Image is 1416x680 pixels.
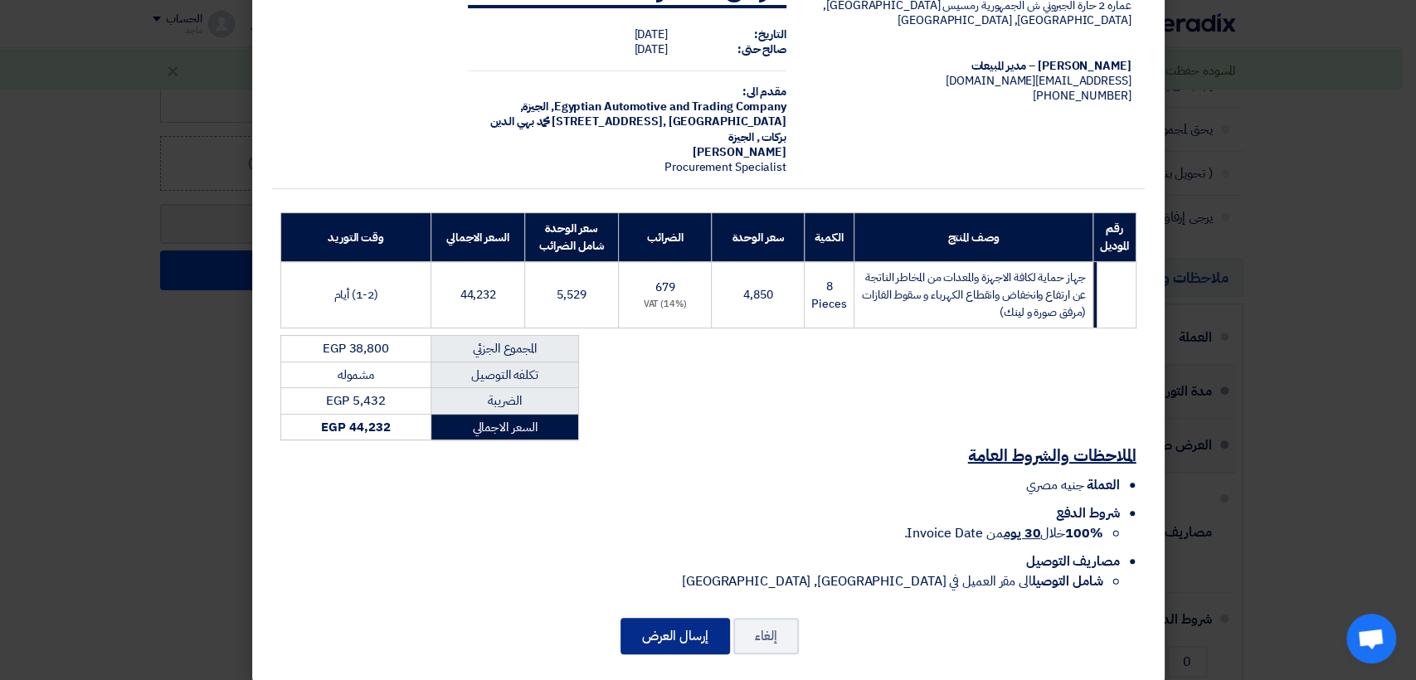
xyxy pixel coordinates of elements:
th: وصف المنتج [854,213,1092,262]
th: رقم الموديل [1093,213,1136,262]
th: الضرائب [618,213,712,262]
span: العملة [1087,475,1119,495]
th: سعر الوحدة [712,213,805,262]
span: 4,850 [743,286,773,304]
td: السعر الاجمالي [431,414,578,440]
button: إرسال العرض [620,618,730,654]
span: شروط الدفع [1055,503,1119,523]
div: Open chat [1346,614,1396,663]
span: [PHONE_NUMBER] [1033,87,1131,104]
strong: 100% [1065,523,1103,543]
span: خلال من Invoice Date. [903,523,1102,543]
span: 8 Pieces [811,278,846,313]
td: EGP 38,800 [280,336,431,362]
button: إلغاء [733,618,799,654]
span: 5,529 [557,286,586,304]
span: مصاريف التوصيل [1026,551,1120,571]
strong: شامل التوصيل [1032,571,1103,591]
span: جنيه مصري [1026,475,1083,495]
span: [DATE] [634,41,667,58]
td: المجموع الجزئي [431,336,578,362]
th: وقت التوريد [280,213,431,262]
span: EGP 5,432 [326,391,385,410]
span: [PERSON_NAME] [693,143,786,161]
div: [PERSON_NAME] – مدير المبيعات [813,59,1131,74]
strong: EGP 44,232 [321,418,390,436]
span: (1-2) أيام [333,286,377,304]
span: Procurement Specialist [664,158,786,176]
th: السعر الاجمالي [431,213,525,262]
span: جهاز حماية لكافة الاجهزة والمعدات من المخاطر الناتجة عن ارتفاع وانخفاض وانقطاع الكهرباء و سقوط ال... [862,269,1086,321]
span: [EMAIL_ADDRESS][DOMAIN_NAME] [946,72,1131,90]
span: مشموله [338,366,374,384]
td: الضريبة [431,388,578,415]
u: الملاحظات والشروط العامة [968,443,1136,468]
strong: التاريخ: [754,26,786,43]
strong: صالح حتى: [737,41,786,58]
span: Egyptian Automotive and Trading Company, [551,98,786,115]
th: سعر الوحدة شامل الضرائب [525,213,619,262]
td: تكلفه التوصيل [431,362,578,388]
li: الى مقر العميل في [GEOGRAPHIC_DATA], [GEOGRAPHIC_DATA] [280,571,1103,591]
div: (14%) VAT [625,298,705,312]
span: 679 [655,279,675,296]
span: الجيزة, [GEOGRAPHIC_DATA] ,[STREET_ADDRESS] محمد بهي الدين بركات , الجيزة [489,98,786,145]
th: الكمية [805,213,854,262]
u: 30 يوم [1004,523,1040,543]
span: [DATE] [634,26,667,43]
span: 44,232 [460,286,496,304]
strong: مقدم الى: [742,83,786,100]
